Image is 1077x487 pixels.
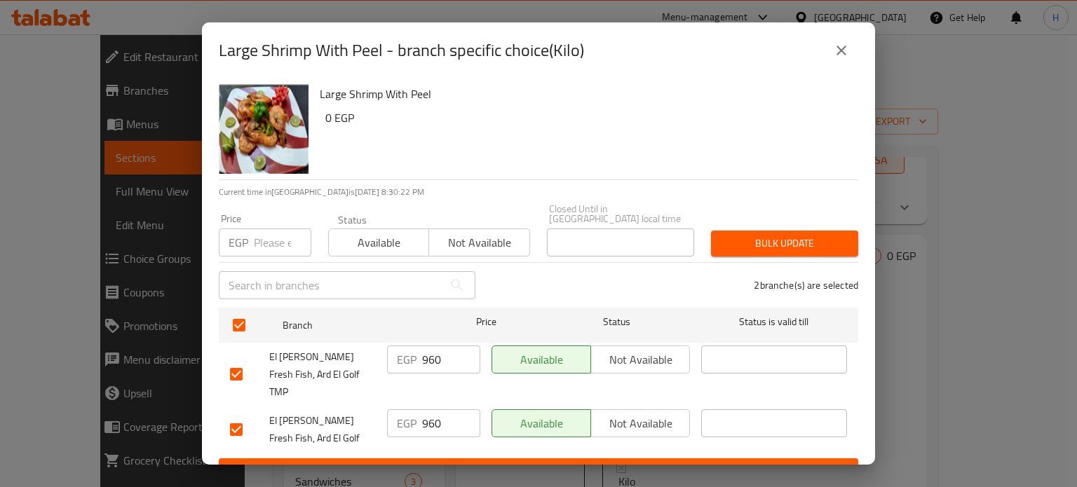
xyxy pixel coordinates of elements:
p: EGP [229,234,248,251]
button: Not available [428,228,529,256]
span: Branch [283,317,428,334]
input: Search in branches [219,271,443,299]
span: El [PERSON_NAME] Fresh Fish, Ard El Golf [269,412,376,447]
button: Available [492,409,591,437]
span: Bulk update [722,235,847,252]
button: Available [492,345,591,373]
h6: 0 EGP [325,108,847,128]
span: Status is valid till [701,313,847,331]
button: close [825,34,858,67]
h6: Large Shrimp With Peel [320,84,847,104]
span: El [PERSON_NAME] Fresh Fish, Ard El Golf TMP [269,348,376,401]
button: Save [219,458,858,484]
img: Large Shrimp With Peel [219,84,309,174]
input: Please enter price [422,345,480,373]
span: Available [334,233,424,253]
span: Not available [597,350,684,370]
p: 2 branche(s) are selected [754,278,858,292]
span: Status [544,313,690,331]
span: Save [230,462,847,480]
span: Not available [435,233,524,253]
span: Available [498,413,585,434]
button: Bulk update [711,231,858,256]
button: Available [328,228,429,256]
p: EGP [397,415,416,432]
input: Please enter price [422,409,480,437]
span: Available [498,350,585,370]
span: Not available [597,413,684,434]
p: EGP [397,351,416,368]
span: Price [440,313,533,331]
button: Not available [590,345,690,373]
h2: Large Shrimp With Peel - branch specific choice(Kilo) [219,39,584,62]
button: Not available [590,409,690,437]
p: Current time in [GEOGRAPHIC_DATA] is [DATE] 8:30:22 PM [219,186,858,198]
input: Please enter price [254,228,311,256]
